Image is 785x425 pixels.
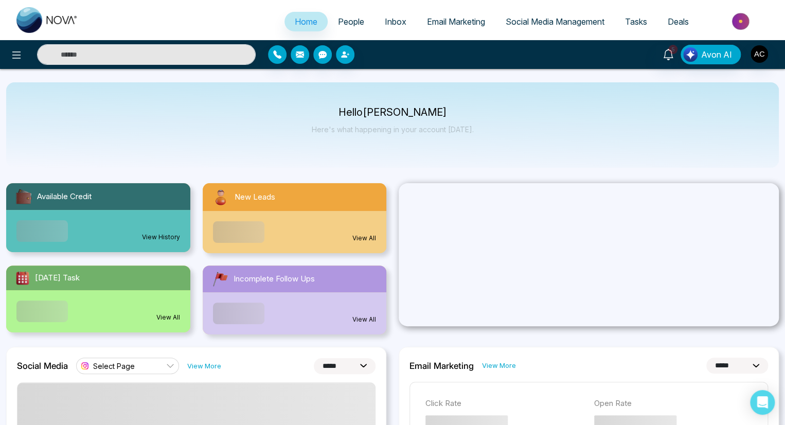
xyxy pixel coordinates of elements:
img: availableCredit.svg [14,187,33,206]
a: View More [482,361,516,370]
a: Social Media Management [495,12,615,31]
a: View All [156,313,180,322]
span: Avon AI [701,48,732,61]
span: Incomplete Follow Ups [234,273,315,285]
span: Inbox [385,16,406,27]
div: Open Intercom Messenger [750,390,775,415]
span: Home [295,16,317,27]
p: Click Rate [425,398,584,410]
img: User Avatar [751,45,768,63]
img: Nova CRM Logo [16,7,78,33]
button: Avon AI [681,45,741,64]
a: Email Marketing [417,12,495,31]
img: todayTask.svg [14,270,31,286]
a: Inbox [374,12,417,31]
span: [DATE] Task [35,272,80,284]
span: Select Page [93,361,135,371]
img: Lead Flow [683,47,698,62]
span: Email Marketing [427,16,485,27]
a: People [328,12,374,31]
h2: Social Media [17,361,68,371]
img: Market-place.gif [704,10,779,33]
span: 5 [668,45,677,54]
p: Open Rate [594,398,753,410]
a: View History [142,233,180,242]
a: Incomplete Follow UpsView All [197,265,393,334]
img: instagram [80,361,90,371]
span: New Leads [235,191,275,203]
a: View All [352,315,376,324]
a: New LeadsView All [197,183,393,253]
img: followUps.svg [211,270,229,288]
a: View All [352,234,376,243]
span: Social Media Management [506,16,604,27]
h2: Email Marketing [409,361,474,371]
a: Deals [657,12,699,31]
a: Home [284,12,328,31]
span: Deals [668,16,689,27]
a: Tasks [615,12,657,31]
span: Tasks [625,16,647,27]
p: Here's what happening in your account [DATE]. [312,125,474,134]
span: People [338,16,364,27]
p: Hello [PERSON_NAME] [312,108,474,117]
span: Available Credit [37,191,92,203]
a: 5 [656,45,681,63]
img: newLeads.svg [211,187,230,207]
a: View More [187,361,221,371]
